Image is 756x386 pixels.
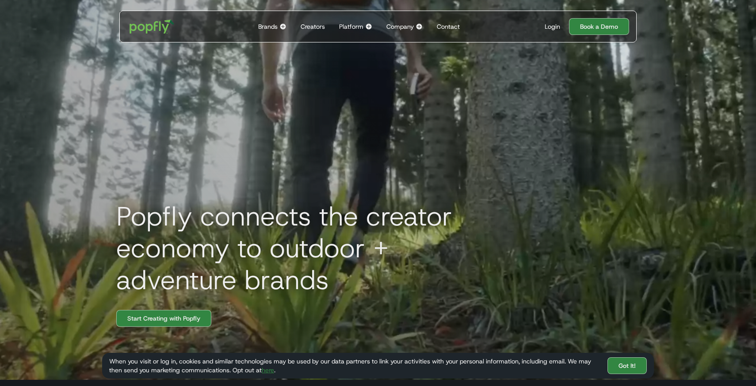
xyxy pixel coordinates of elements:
[301,22,325,31] div: Creators
[437,22,460,31] div: Contact
[541,22,564,31] a: Login
[123,13,180,40] a: home
[109,200,507,296] h1: Popfly connects the creator economy to outdoor + adventure brands
[607,357,647,374] a: Got It!
[109,357,600,375] div: When you visit or log in, cookies and similar technologies may be used by our data partners to li...
[262,366,274,374] a: here
[339,22,363,31] div: Platform
[386,22,414,31] div: Company
[545,22,560,31] div: Login
[116,310,211,327] a: Start Creating with Popfly
[258,22,278,31] div: Brands
[569,18,629,35] a: Book a Demo
[433,11,463,42] a: Contact
[297,11,328,42] a: Creators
